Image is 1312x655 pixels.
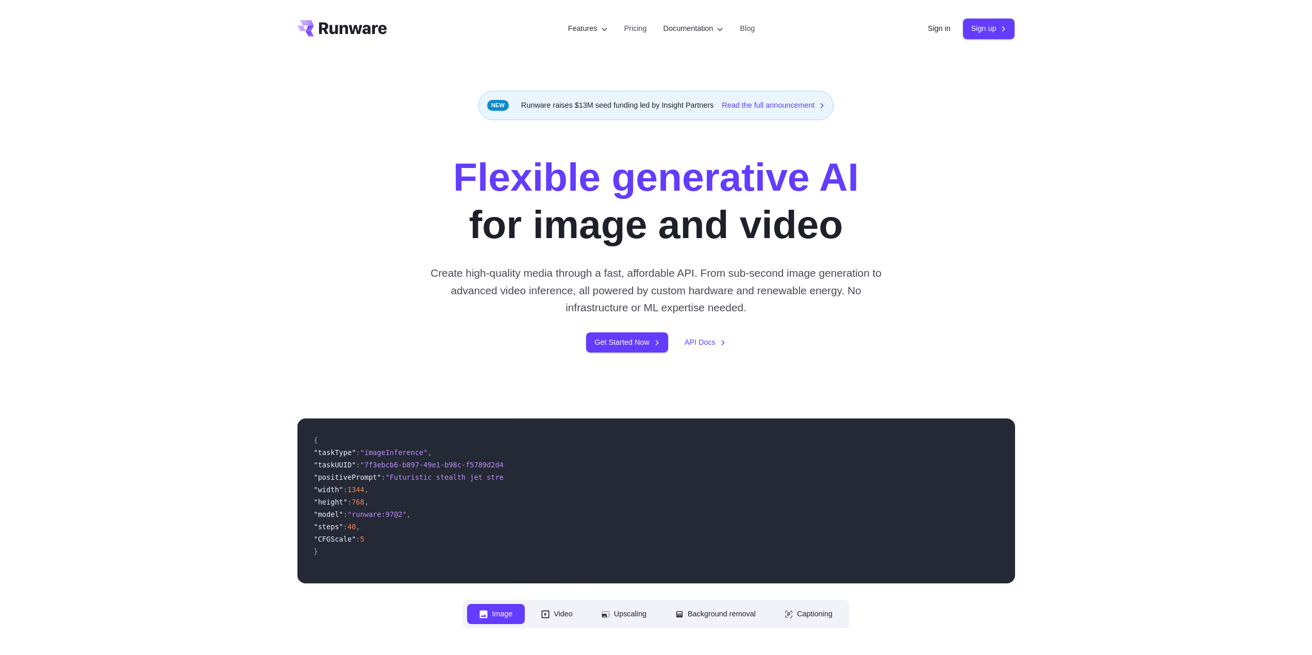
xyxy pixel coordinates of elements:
span: { [314,436,318,444]
button: Upscaling [589,604,659,624]
button: Background removal [663,604,768,624]
span: "height" [314,498,347,506]
span: 5 [360,535,364,543]
span: , [427,448,431,457]
label: Documentation [663,23,724,35]
span: , [364,485,369,494]
span: : [381,473,385,481]
a: Blog [740,23,755,35]
span: 40 [347,523,356,531]
span: , [356,523,360,531]
p: Create high-quality media through a fast, affordable API. From sub-second image generation to adv... [426,264,886,316]
label: Features [568,23,608,35]
span: "Futuristic stealth jet streaking through a neon-lit cityscape with glowing purple exhaust" [386,473,770,481]
span: "imageInference" [360,448,428,457]
span: , [407,510,411,518]
span: : [343,485,347,494]
span: "7f3ebcb6-b897-49e1-b98c-f5789d2d40d7" [360,461,521,469]
h1: for image and video [453,153,859,248]
a: Get Started Now [586,332,668,352]
div: Runware raises $13M seed funding led by Insight Partners [478,91,834,120]
span: : [356,448,360,457]
strong: Flexible generative AI [453,155,859,199]
span: 768 [352,498,364,506]
span: "taskUUID" [314,461,356,469]
button: Captioning [772,604,845,624]
span: : [343,523,347,531]
a: API Docs [685,337,726,348]
span: "CFGScale" [314,535,356,543]
a: Read the full announcement [722,99,825,111]
a: Sign in [928,23,951,35]
a: Pricing [624,23,647,35]
span: "width" [314,485,343,494]
span: : [356,461,360,469]
span: "taskType" [314,448,356,457]
a: Sign up [963,19,1015,39]
span: 1344 [347,485,364,494]
a: Go to / [297,20,387,37]
span: "steps" [314,523,343,531]
button: Video [529,604,585,624]
span: : [347,498,352,506]
span: "positivePrompt" [314,473,381,481]
span: } [314,547,318,556]
span: "model" [314,510,343,518]
span: "runware:97@2" [347,510,407,518]
button: Image [467,604,525,624]
span: : [343,510,347,518]
span: , [364,498,369,506]
span: : [356,535,360,543]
